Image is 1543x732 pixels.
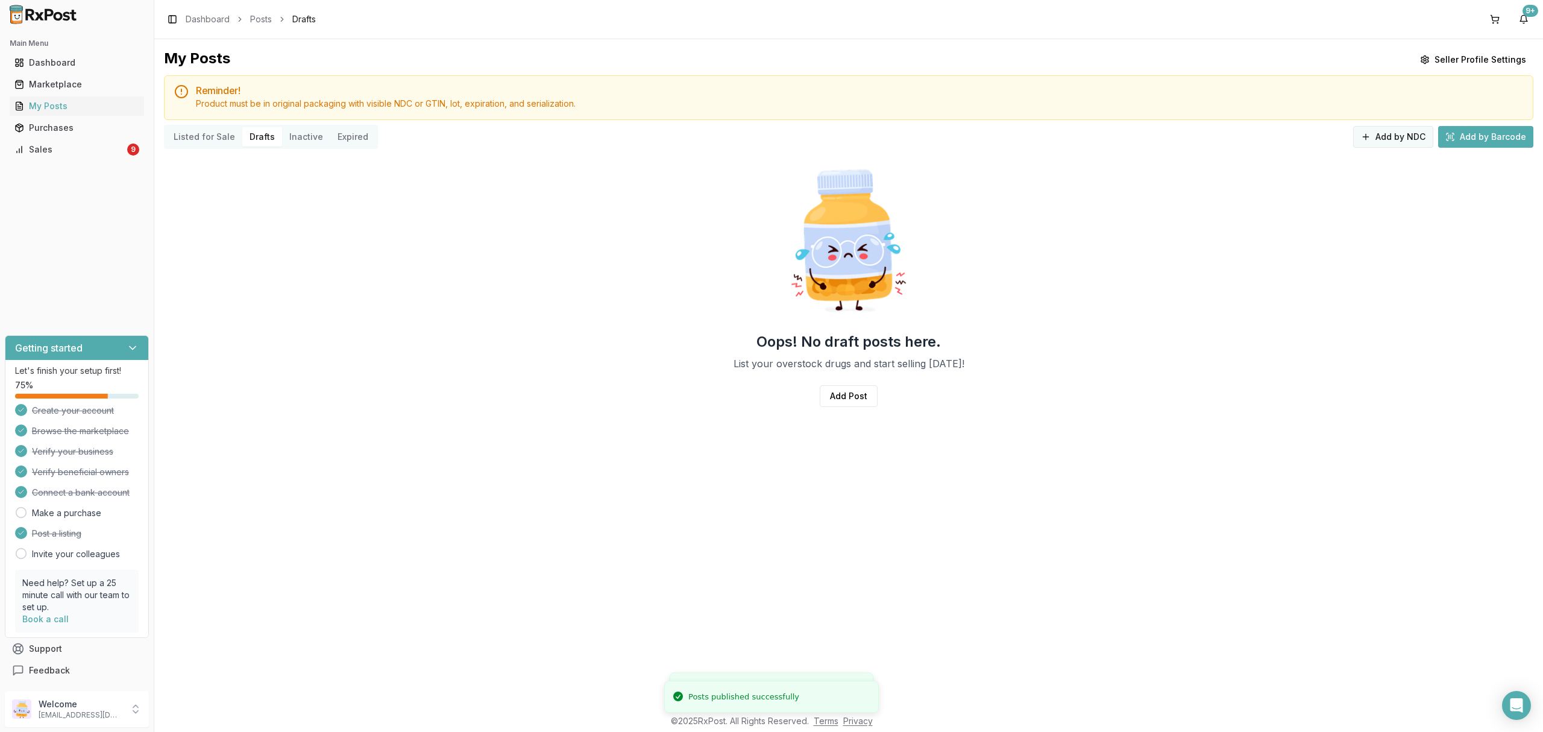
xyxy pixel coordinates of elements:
span: Verify beneficial owners [32,466,129,478]
a: Book a call [22,614,69,624]
a: Dashboard [186,13,230,25]
div: Purchases [14,122,139,134]
a: Marketplace [10,74,144,95]
a: Terms [814,716,838,726]
span: 75 % [15,379,33,391]
div: My Posts [164,49,230,71]
button: My Posts [5,96,149,116]
button: Add by Barcode [1438,126,1533,148]
span: Connect a bank account [32,487,130,499]
div: 9 [127,144,139,156]
h5: Reminder! [196,86,1523,95]
a: Make a purchase [32,507,101,519]
a: Sales9 [10,139,144,160]
a: Purchases [10,117,144,139]
button: Marketplace [5,75,149,94]
span: Create your account [32,405,114,417]
div: Sales [14,144,125,156]
button: Inactive [282,127,330,147]
h3: Getting started [15,341,83,355]
button: Seller Profile Settings [1413,49,1533,71]
h2: Main Menu [10,39,144,48]
button: Drafts [242,127,282,147]
img: RxPost Logo [5,5,82,24]
button: Listed for Sale [166,127,242,147]
button: Dashboard [5,53,149,72]
span: Feedback [29,664,70,677]
button: Purchases [5,118,149,137]
a: Add Post [820,385,878,407]
a: My Posts [10,95,144,117]
span: Post a listing [32,528,81,540]
div: Dashboard [14,57,139,69]
img: User avatar [12,699,31,719]
p: Welcome [39,698,122,710]
img: Sad Pill Bottle [771,163,926,318]
p: List your overstock drugs and start selling [DATE]! [734,356,964,371]
div: Marketplace [14,78,139,90]
div: Product must be in original packaging with visible NDC or GTIN, lot, expiration, and serialization. [196,98,1523,110]
a: Dashboard [10,52,144,74]
button: Feedback [5,660,149,681]
p: [EMAIL_ADDRESS][DOMAIN_NAME] [39,710,122,720]
nav: breadcrumb [186,13,316,25]
div: Posts published successfully [688,691,799,703]
button: Expired [330,127,376,147]
span: Drafts [292,13,316,25]
button: Add by NDC [1353,126,1433,148]
div: My Posts [14,100,139,112]
a: Privacy [843,716,873,726]
div: 9+ [1523,5,1538,17]
h2: Oops! No draft posts here. [756,332,941,352]
p: Need help? Set up a 25 minute call with our team to set up. [22,577,131,613]
a: Invite your colleagues [32,548,120,560]
p: Let's finish your setup first! [15,365,139,377]
button: Sales9 [5,140,149,159]
span: Verify your business [32,446,113,458]
button: 9+ [1514,10,1533,29]
button: Support [5,638,149,660]
div: Open Intercom Messenger [1502,691,1531,720]
a: Posts [250,13,272,25]
span: Browse the marketplace [32,425,129,437]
